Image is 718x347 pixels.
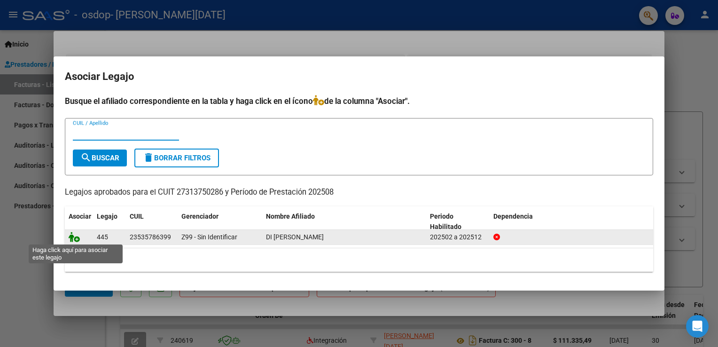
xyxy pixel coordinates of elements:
[430,232,486,243] div: 202502 a 202512
[80,152,92,163] mat-icon: search
[181,233,237,241] span: Z99 - Sin Identificar
[181,213,219,220] span: Gerenciador
[178,206,262,237] datatable-header-cell: Gerenciador
[426,206,490,237] datatable-header-cell: Periodo Habilitado
[73,150,127,166] button: Buscar
[493,213,533,220] span: Dependencia
[143,154,211,162] span: Borrar Filtros
[65,248,653,272] div: 1 registros
[97,233,108,241] span: 445
[65,68,653,86] h2: Asociar Legajo
[134,149,219,167] button: Borrar Filtros
[130,213,144,220] span: CUIL
[69,213,91,220] span: Asociar
[65,187,653,198] p: Legajos aprobados para el CUIT 27313750286 y Período de Prestación 202508
[65,95,653,107] h4: Busque el afiliado correspondiente en la tabla y haga click en el ícono de la columna "Asociar".
[93,206,126,237] datatable-header-cell: Legajo
[126,206,178,237] datatable-header-cell: CUIL
[266,233,324,241] span: DI ROSA NAZARENO
[65,206,93,237] datatable-header-cell: Asociar
[430,213,461,231] span: Periodo Habilitado
[686,315,709,338] div: Open Intercom Messenger
[80,154,119,162] span: Buscar
[490,206,654,237] datatable-header-cell: Dependencia
[266,213,315,220] span: Nombre Afiliado
[97,213,117,220] span: Legajo
[143,152,154,163] mat-icon: delete
[130,232,171,243] div: 23535786399
[262,206,426,237] datatable-header-cell: Nombre Afiliado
